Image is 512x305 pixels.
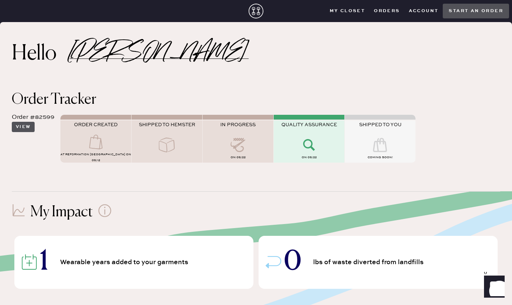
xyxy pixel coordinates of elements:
[60,153,131,162] span: AT Reformation [GEOGRAPHIC_DATA] on 09/12
[231,156,246,159] span: on 09/22
[325,6,370,17] button: My Closet
[404,6,443,17] button: Account
[477,272,509,304] iframe: Front Chat
[74,122,118,128] span: ORDER CREATED
[284,249,301,275] span: 0
[281,122,337,128] span: QUALITY ASSURANCE
[369,6,404,17] button: Orders
[313,259,426,266] span: lbs of waste diverted from landfills
[12,45,70,63] h2: Hello
[40,249,48,275] span: 1
[12,122,35,132] button: View
[12,113,55,122] div: Order #82599
[60,259,190,266] span: Wearable years added to your garments
[139,122,195,128] span: SHIPPED TO HEMSTER
[12,92,96,107] span: Order Tracker
[302,156,317,159] span: on 09/22
[368,156,393,159] span: COMING SOON!
[30,203,93,221] h1: My Impact
[220,122,256,128] span: IN PROGRESS
[70,49,249,59] h2: [PERSON_NAME]
[359,122,401,128] span: SHIPPED TO YOU
[443,4,509,18] button: Start an order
